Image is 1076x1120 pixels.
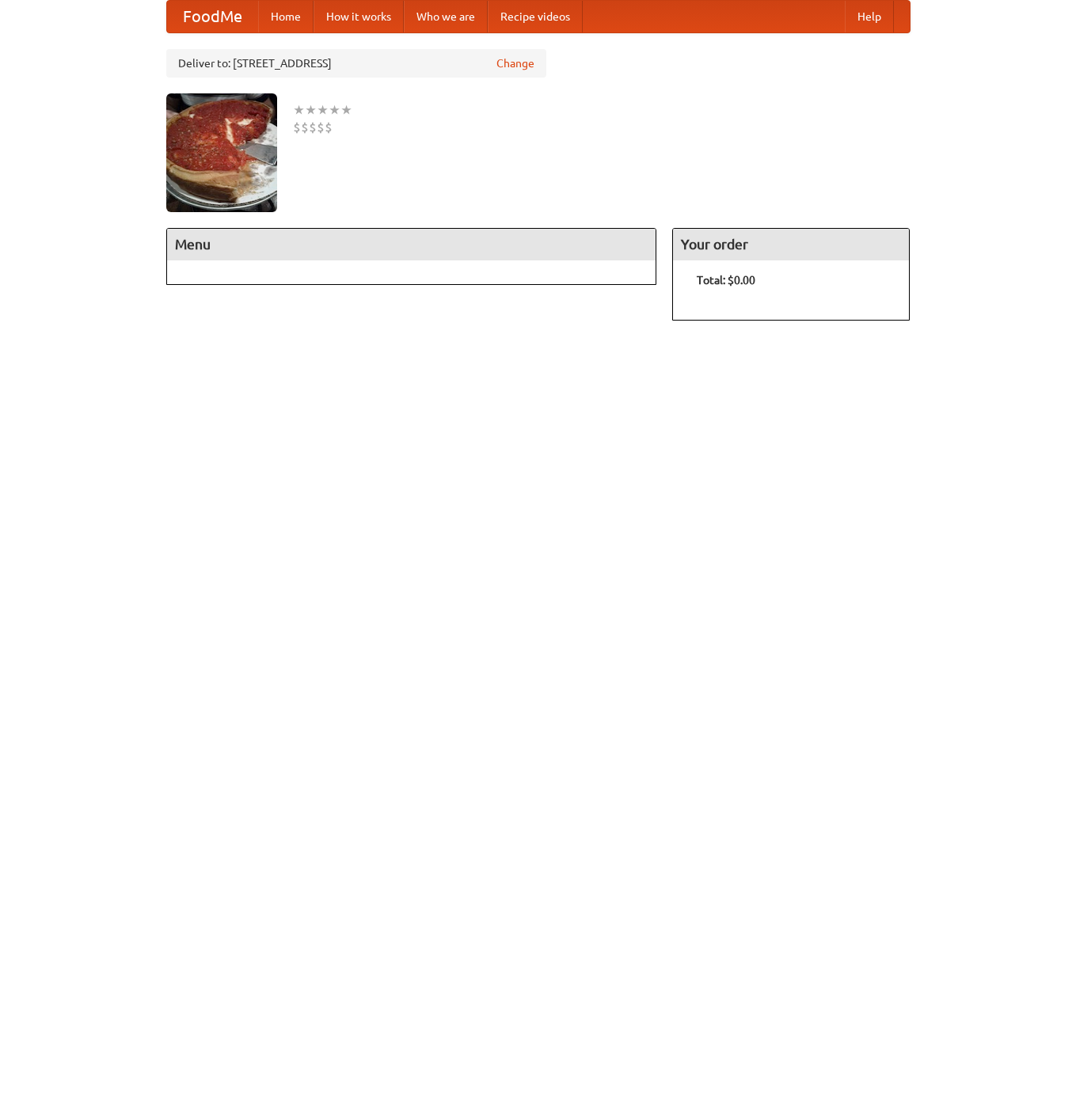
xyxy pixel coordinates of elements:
a: Change [496,55,534,71]
li: ★ [293,101,305,119]
li: ★ [317,101,329,119]
img: angular.jpg [166,93,277,212]
h4: Menu [167,229,656,260]
li: ★ [340,101,352,119]
li: ★ [305,101,317,119]
li: $ [293,119,301,136]
h4: Your order [673,229,909,260]
li: $ [309,119,317,136]
li: $ [325,119,333,136]
a: Who we are [404,1,488,32]
a: How it works [314,1,404,32]
a: Help [845,1,894,32]
li: $ [317,119,325,136]
a: Recipe videos [488,1,583,32]
b: Total: $0.00 [697,274,755,287]
li: ★ [329,101,340,119]
li: $ [301,119,309,136]
a: FoodMe [167,1,258,32]
a: Home [258,1,314,32]
div: Deliver to: [STREET_ADDRESS] [166,49,546,78]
